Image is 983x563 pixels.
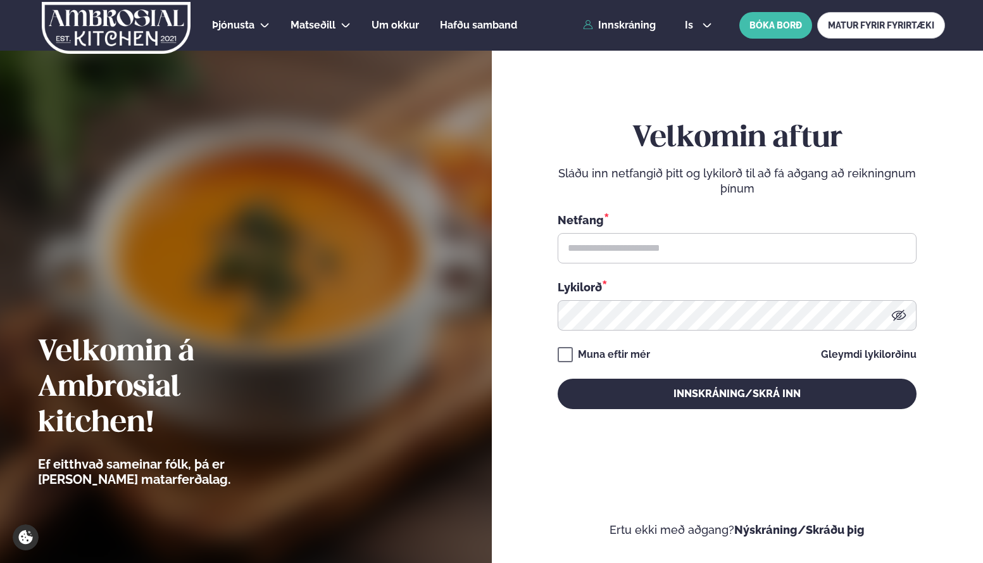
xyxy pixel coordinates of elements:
a: Innskráning [583,20,656,31]
p: Sláðu inn netfangið þitt og lykilorð til að fá aðgang að reikningnum þínum [558,166,917,196]
a: Hafðu samband [440,18,517,33]
button: Innskráning/Skrá inn [558,379,917,409]
span: Þjónusta [212,19,254,31]
p: Ertu ekki með aðgang? [530,522,946,538]
div: Lykilorð [558,279,917,295]
h2: Velkomin aftur [558,121,917,156]
a: Nýskráning/Skráðu þig [734,523,865,536]
button: is [675,20,722,30]
a: Gleymdi lykilorðinu [821,350,917,360]
span: is [685,20,697,30]
a: Matseðill [291,18,335,33]
h2: Velkomin á Ambrosial kitchen! [38,335,301,441]
img: logo [41,2,192,54]
p: Ef eitthvað sameinar fólk, þá er [PERSON_NAME] matarferðalag. [38,457,301,487]
span: Matseðill [291,19,335,31]
a: Um okkur [372,18,419,33]
span: Um okkur [372,19,419,31]
button: BÓKA BORÐ [739,12,812,39]
a: Cookie settings [13,524,39,550]
a: MATUR FYRIR FYRIRTÆKI [817,12,945,39]
div: Netfang [558,212,917,228]
a: Þjónusta [212,18,254,33]
span: Hafðu samband [440,19,517,31]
